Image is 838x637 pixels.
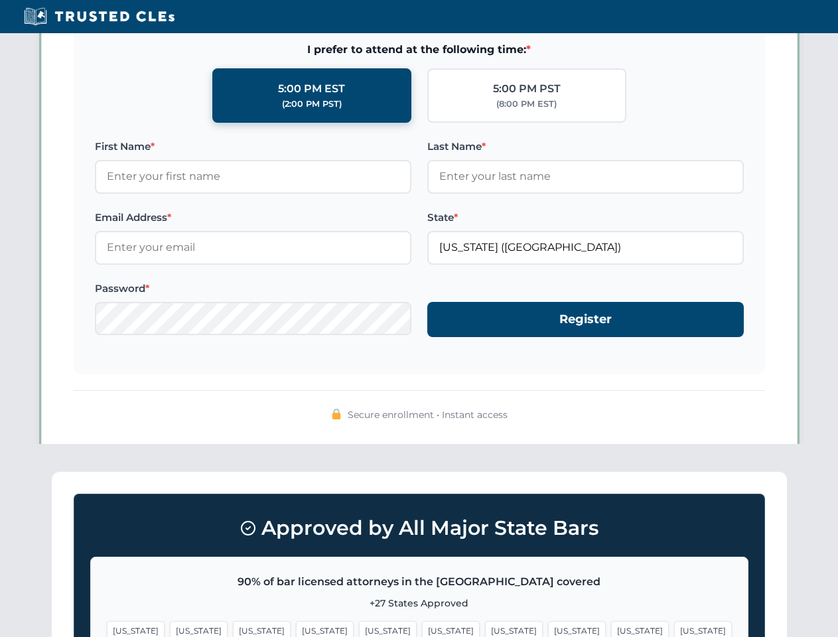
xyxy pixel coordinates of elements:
[107,596,732,610] p: +27 States Approved
[427,302,744,337] button: Register
[95,281,411,297] label: Password
[348,407,508,422] span: Secure enrollment • Instant access
[95,41,744,58] span: I prefer to attend at the following time:
[427,210,744,226] label: State
[278,80,345,98] div: 5:00 PM EST
[95,139,411,155] label: First Name
[427,231,744,264] input: Florida (FL)
[427,139,744,155] label: Last Name
[493,80,561,98] div: 5:00 PM PST
[107,573,732,591] p: 90% of bar licensed attorneys in the [GEOGRAPHIC_DATA] covered
[331,409,342,419] img: 🔒
[90,510,748,546] h3: Approved by All Major State Bars
[496,98,557,111] div: (8:00 PM EST)
[95,210,411,226] label: Email Address
[282,98,342,111] div: (2:00 PM PST)
[427,160,744,193] input: Enter your last name
[95,160,411,193] input: Enter your first name
[20,7,178,27] img: Trusted CLEs
[95,231,411,264] input: Enter your email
